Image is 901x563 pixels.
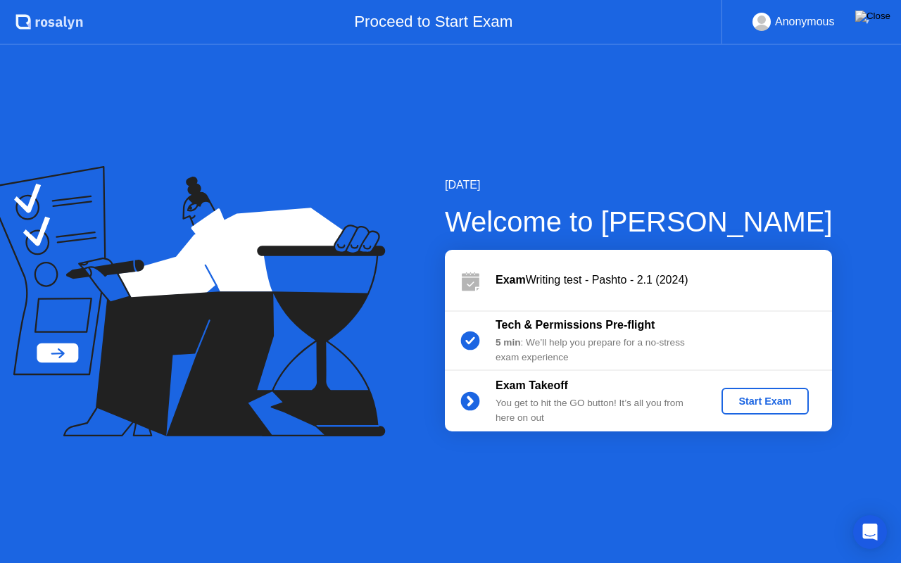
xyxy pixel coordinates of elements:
[775,13,835,31] div: Anonymous
[496,336,698,365] div: : We’ll help you prepare for a no-stress exam experience
[496,274,526,286] b: Exam
[853,515,887,549] div: Open Intercom Messenger
[722,388,808,415] button: Start Exam
[445,177,833,194] div: [DATE]
[496,272,832,289] div: Writing test - Pashto - 2.1 (2024)
[727,396,802,407] div: Start Exam
[496,396,698,425] div: You get to hit the GO button! It’s all you from here on out
[445,201,833,243] div: Welcome to [PERSON_NAME]
[855,11,890,22] img: Close
[496,319,655,331] b: Tech & Permissions Pre-flight
[496,337,521,348] b: 5 min
[496,379,568,391] b: Exam Takeoff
